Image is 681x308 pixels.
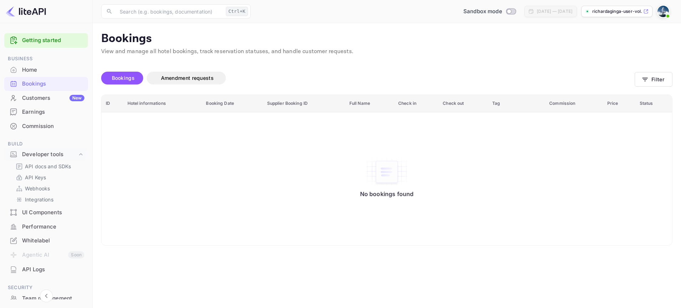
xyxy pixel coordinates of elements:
[22,294,84,303] div: Team management
[592,8,642,15] p: richardaginga-user-vol...
[115,4,223,19] input: Search (e.g. bookings, documentation)
[22,108,84,116] div: Earnings
[4,33,88,48] div: Getting started
[16,174,82,181] a: API Keys
[102,95,123,112] th: ID
[101,32,672,46] p: Bookings
[4,63,88,76] a: Home
[226,7,248,16] div: Ctrl+K
[22,36,84,45] a: Getting started
[22,150,77,159] div: Developer tools
[13,172,85,183] div: API Keys
[4,148,88,161] div: Developer tools
[394,95,438,112] th: Check in
[6,6,46,17] img: LiteAPI logo
[657,6,669,17] img: Richardaginga User
[22,80,84,88] div: Bookings
[123,95,202,112] th: Hotel informations
[345,95,394,112] th: Full Name
[4,105,88,119] div: Earnings
[365,157,408,187] img: No bookings found
[101,47,672,56] p: View and manage all hotel bookings, track reservation statuses, and handle customer requests.
[16,185,82,192] a: Webhooks
[4,77,88,90] a: Bookings
[4,292,88,305] a: Team management
[4,263,88,276] a: API Logs
[25,185,50,192] p: Webhooks
[22,266,84,274] div: API Logs
[4,63,88,77] div: Home
[22,209,84,217] div: UI Components
[488,95,545,112] th: Tag
[13,183,85,194] div: Webhooks
[4,105,88,118] a: Earnings
[360,190,414,197] p: No bookings found
[4,91,88,105] div: CustomersNew
[4,292,88,306] div: Team management
[461,7,519,16] div: Switch to Production mode
[25,174,46,181] p: API Keys
[112,75,135,81] span: Bookings
[16,163,82,170] a: API docs and SDKs
[4,119,88,133] a: Commission
[25,163,71,170] p: API docs and SDKs
[13,194,85,205] div: Integrations
[4,206,88,219] a: UI Components
[22,223,84,231] div: Performance
[4,220,88,234] div: Performance
[22,237,84,245] div: Whitelabel
[202,95,262,112] th: Booking Date
[635,95,672,112] th: Status
[161,75,214,81] span: Amendment requests
[545,95,603,112] th: Commission
[102,95,672,246] table: booking table
[4,234,88,247] a: Whitelabel
[463,7,502,16] span: Sandbox mode
[22,122,84,130] div: Commission
[13,161,85,171] div: API docs and SDKs
[635,72,672,87] button: Filter
[69,95,84,101] div: New
[4,55,88,63] span: Business
[603,95,635,112] th: Price
[438,95,488,112] th: Check out
[40,289,53,302] button: Collapse navigation
[4,284,88,292] span: Security
[101,72,635,84] div: account-settings tabs
[4,91,88,104] a: CustomersNew
[263,95,345,112] th: Supplier Booking ID
[4,220,88,233] a: Performance
[22,66,84,74] div: Home
[4,140,88,148] span: Build
[4,119,88,133] div: Commission
[4,77,88,91] div: Bookings
[16,196,82,203] a: Integrations
[25,196,53,203] p: Integrations
[22,94,84,102] div: Customers
[537,8,572,15] div: [DATE] — [DATE]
